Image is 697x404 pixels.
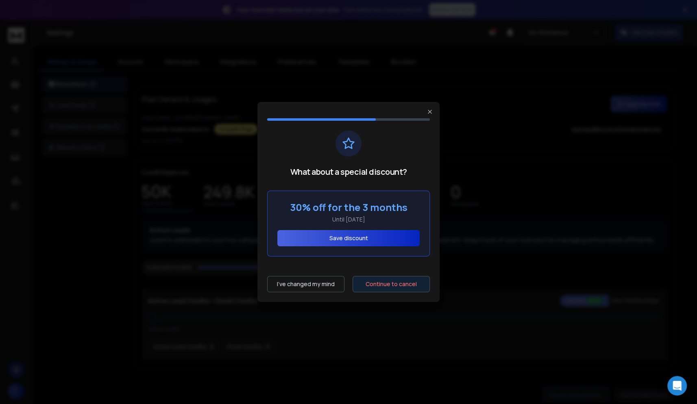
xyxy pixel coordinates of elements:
div: 30% off for the 3 months [277,201,420,214]
button: Save discount [277,230,420,246]
h2: What about a special discount? [267,166,430,178]
button: I've changed my mind [267,276,344,292]
div: Open Intercom Messenger [667,376,687,395]
button: Continue to cancel [353,276,430,292]
div: Until [DATE] [277,215,420,224]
